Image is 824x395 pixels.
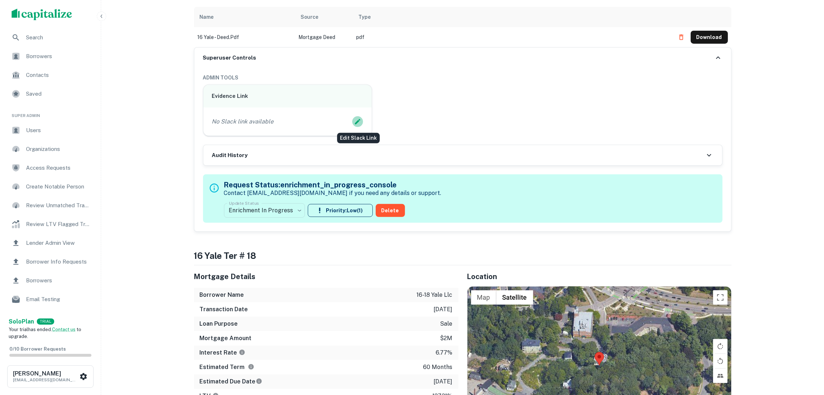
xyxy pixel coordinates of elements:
span: Your trial has ended. to upgrade. [9,327,81,339]
h6: Loan Purpose [200,320,238,328]
h6: ADMIN TOOLS [203,74,722,82]
a: Create Notable Person [6,178,95,195]
p: [EMAIL_ADDRESS][DOMAIN_NAME] [13,377,78,383]
div: Edit Slack Link [337,133,380,143]
a: Lender Admin View [6,234,95,252]
p: 6.77% [436,348,453,357]
a: SoloPlan [9,317,34,326]
button: Delete [376,204,405,217]
img: capitalize-logo.png [12,9,72,20]
span: Contacts [26,71,91,79]
span: Review LTV Flagged Transactions [26,220,91,229]
span: Users [26,126,91,135]
td: pdf [353,27,671,47]
button: Download [691,31,728,44]
div: Enrichment In Progress [224,200,305,221]
button: Show satellite imagery [496,290,533,305]
a: Email Testing [6,291,95,308]
p: sale [440,320,453,328]
p: Contact [EMAIL_ADDRESS][DOMAIN_NAME] if you need any details or support. [224,189,441,197]
a: Borrower Info Requests [6,253,95,270]
span: Lender Admin View [26,239,91,247]
span: 0 / 10 Borrower Requests [9,346,66,352]
h6: Borrower Name [200,291,244,299]
th: Type [353,7,671,27]
a: Saved [6,85,95,103]
a: Review LTV Flagged Transactions [6,216,95,233]
h6: Transaction Date [200,305,248,314]
span: Borrowers [26,276,91,285]
h6: Interest Rate [200,348,245,357]
p: No Slack link available [212,117,274,126]
a: Contacts [6,66,95,84]
button: Show street map [471,290,496,305]
button: Delete file [675,31,688,43]
h6: Superuser Controls [203,54,256,62]
button: Edit Slack Link [352,116,363,127]
th: Name [194,7,295,27]
h5: Request Status: enrichment_in_progress_console [224,179,441,190]
a: Borrowers [6,48,95,65]
span: Borrower Info Requests [26,257,91,266]
span: Create Notable Person [26,182,91,191]
svg: Estimate is based on a standard schedule for this type of loan. [256,378,262,385]
h5: Mortgage Details [194,271,458,282]
a: Users [6,122,95,139]
td: Mortgage Deed [295,27,353,47]
button: Toggle fullscreen view [713,290,728,305]
span: Search [26,33,91,42]
div: TRIAL [37,318,54,325]
a: Access Requests [6,159,95,177]
svg: Term is based on a standard schedule for this type of loan. [248,364,254,370]
button: Tilt map [713,369,728,383]
a: Organizations [6,140,95,158]
h4: 16 yale ter # 18 [194,249,732,262]
div: scrollable content [194,7,732,47]
li: Super Admin [6,104,95,122]
a: Search [6,29,95,46]
h6: Mortgage Amount [200,334,252,343]
td: 16 yale - deed.pdf [194,27,295,47]
span: Access Requests [26,164,91,172]
svg: The interest rates displayed on the website are for informational purposes only and may be report... [239,349,245,356]
div: Type [359,13,371,21]
a: Contact us [52,327,76,332]
p: [DATE] [434,377,453,386]
iframe: Chat Widget [788,337,824,372]
a: Borrowers [6,272,95,289]
a: Review Unmatched Transactions [6,197,95,214]
a: Email Analytics [6,309,95,327]
p: $2m [440,334,453,343]
h6: [PERSON_NAME] [13,371,78,377]
span: Saved [26,90,91,98]
h6: Estimated Term [200,363,254,372]
span: Organizations [26,145,91,153]
h6: Evidence Link [212,92,363,100]
div: Source [301,13,319,21]
h5: Location [467,271,732,282]
label: Update Status [229,200,259,206]
th: Source [295,7,353,27]
p: 60 months [423,363,453,372]
h6: Audit History [212,151,248,160]
span: Borrowers [26,52,91,61]
strong: Solo Plan [9,318,34,325]
button: [PERSON_NAME][EMAIL_ADDRESS][DOMAIN_NAME] [7,365,94,388]
span: Review Unmatched Transactions [26,201,91,210]
span: Email Testing [26,295,91,304]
